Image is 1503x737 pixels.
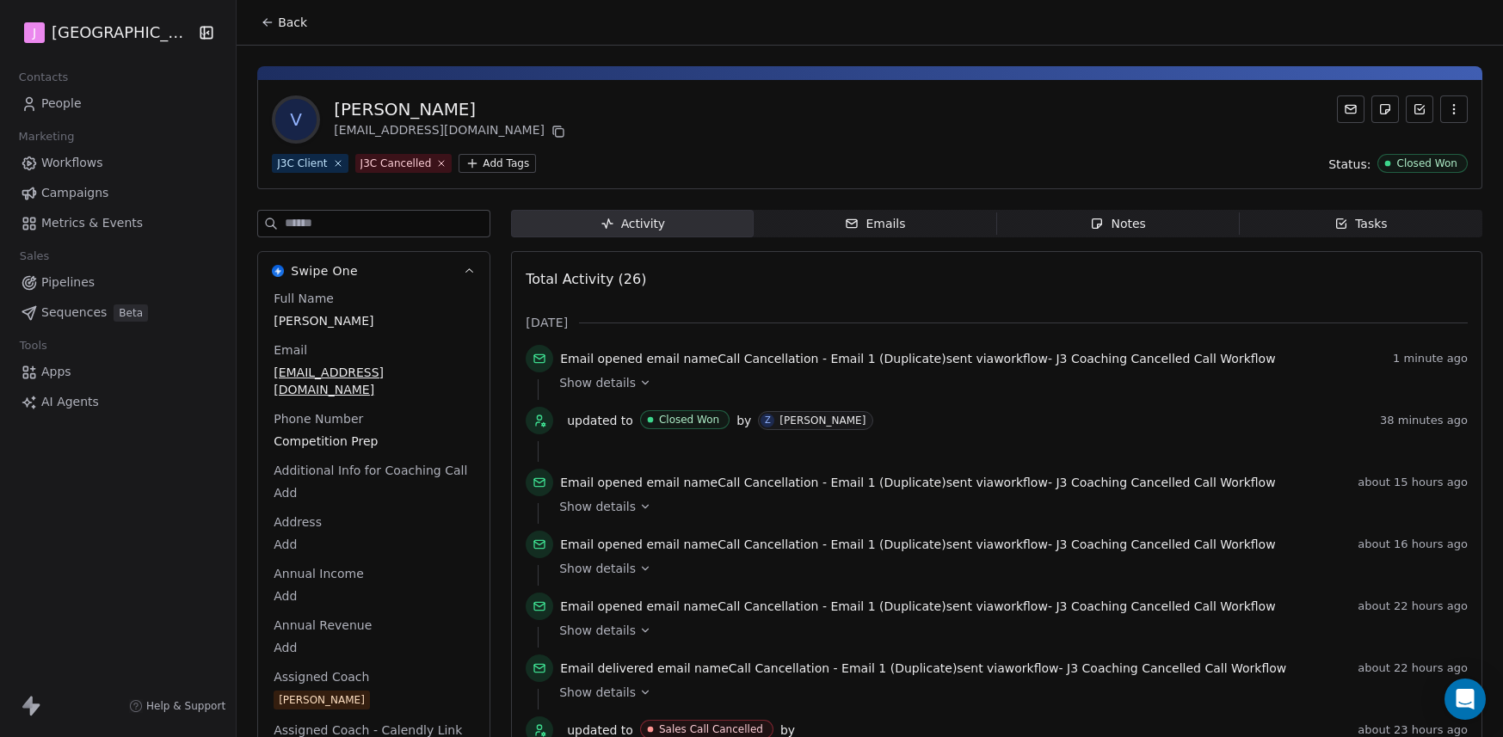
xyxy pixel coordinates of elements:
[1056,476,1275,489] span: J3 Coaching Cancelled Call Workflow
[14,388,222,416] a: AI Agents
[718,476,946,489] span: Call Cancellation - Email 1 (Duplicate)
[659,723,763,735] div: Sales Call Cancelled
[729,661,958,675] span: Call Cancellation - Email 1 (Duplicate)
[1358,537,1468,551] span: about 16 hours ago
[1056,537,1275,551] span: J3 Coaching Cancelled Call Workflow
[270,668,373,685] span: Assigned Coach
[14,149,222,177] a: Workflows
[41,304,107,322] span: Sequences
[1358,476,1468,489] span: about 15 hours ago
[659,414,719,426] div: Closed Won
[560,537,643,551] span: Email opened
[258,252,490,290] button: Swipe OneSwipe One
[270,341,311,359] span: Email
[567,412,633,429] span: updated to
[560,598,1275,615] span: email name sent via workflow -
[41,363,71,381] span: Apps
[1358,661,1468,675] span: about 22 hours ago
[14,179,222,207] a: Campaigns
[360,156,432,171] div: J3C Cancelled
[33,24,36,41] span: J
[559,622,1456,639] a: Show details
[526,271,646,287] span: Total Activity (26)
[1396,157,1457,169] div: Closed Won
[559,374,636,391] span: Show details
[274,639,474,656] span: Add
[1444,679,1486,720] div: Open Intercom Messenger
[736,412,751,429] span: by
[274,364,474,398] span: [EMAIL_ADDRESS][DOMAIN_NAME]
[1328,156,1371,173] span: Status:
[11,64,76,90] span: Contacts
[765,414,771,427] div: Z
[274,433,474,450] span: Competition Prep
[718,352,946,365] span: Call Cancellation - Email 1 (Duplicate)
[270,410,367,427] span: Phone Number
[21,18,187,47] button: J[GEOGRAPHIC_DATA]
[270,513,325,531] span: Address
[1067,661,1286,675] span: J3 Coaching Cancelled Call Workflow
[274,312,474,329] span: [PERSON_NAME]
[275,99,317,140] span: V
[41,393,99,411] span: AI Agents
[334,97,569,121] div: [PERSON_NAME]
[559,684,636,701] span: Show details
[559,374,1456,391] a: Show details
[459,154,536,173] button: Add Tags
[560,661,653,675] span: Email delivered
[718,537,946,551] span: Call Cancellation - Email 1 (Duplicate)
[559,560,636,577] span: Show details
[146,699,225,713] span: Help & Support
[129,699,225,713] a: Help & Support
[1056,352,1275,365] span: J3 Coaching Cancelled Call Workflow
[560,350,1275,367] span: email name sent via workflow -
[12,333,54,359] span: Tools
[1334,215,1388,233] div: Tasks
[270,290,337,307] span: Full Name
[41,273,95,292] span: Pipelines
[14,358,222,386] a: Apps
[560,352,643,365] span: Email opened
[14,209,222,237] a: Metrics & Events
[1358,723,1468,737] span: about 23 hours ago
[559,684,1456,701] a: Show details
[779,415,865,427] div: [PERSON_NAME]
[52,21,194,44] span: [GEOGRAPHIC_DATA]
[41,154,103,172] span: Workflows
[559,560,1456,577] a: Show details
[41,95,82,113] span: People
[559,498,636,515] span: Show details
[274,587,474,605] span: Add
[1393,352,1468,365] span: 1 minute ago
[250,7,317,38] button: Back
[560,476,643,489] span: Email opened
[560,599,643,613] span: Email opened
[114,304,148,322] span: Beta
[1358,599,1468,613] span: about 22 hours ago
[14,268,222,297] a: Pipelines
[526,314,568,331] span: [DATE]
[270,462,471,479] span: Additional Info for Coaching Call
[41,214,143,232] span: Metrics & Events
[845,215,905,233] div: Emails
[277,156,327,171] div: J3C Client
[278,14,307,31] span: Back
[41,184,108,202] span: Campaigns
[270,617,375,634] span: Annual Revenue
[270,565,367,582] span: Annual Income
[272,265,284,277] img: Swipe One
[12,243,57,269] span: Sales
[1056,599,1275,613] span: J3 Coaching Cancelled Call Workflow
[1090,215,1145,233] div: Notes
[11,124,82,150] span: Marketing
[274,536,474,553] span: Add
[1380,414,1468,427] span: 38 minutes ago
[14,298,222,327] a: SequencesBeta
[560,474,1275,491] span: email name sent via workflow -
[291,262,358,279] span: Swipe One
[718,599,946,613] span: Call Cancellation - Email 1 (Duplicate)
[559,498,1456,515] a: Show details
[334,121,569,142] div: [EMAIL_ADDRESS][DOMAIN_NAME]
[559,622,636,639] span: Show details
[560,660,1286,677] span: email name sent via workflow -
